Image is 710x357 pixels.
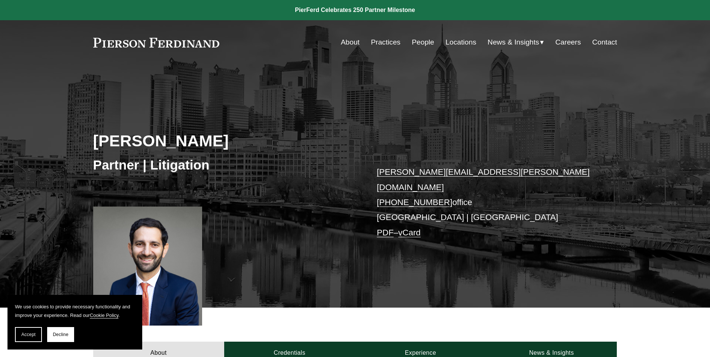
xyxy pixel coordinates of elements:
[488,35,544,49] a: folder dropdown
[90,312,119,318] a: Cookie Policy
[7,295,142,350] section: Cookie banner
[377,165,595,240] p: office [GEOGRAPHIC_DATA] | [GEOGRAPHIC_DATA] –
[555,35,581,49] a: Careers
[53,332,68,337] span: Decline
[341,35,360,49] a: About
[47,327,74,342] button: Decline
[592,35,617,49] a: Contact
[398,228,421,237] a: vCard
[15,302,135,320] p: We use cookies to provide necessary functionality and improve your experience. Read our .
[377,228,394,237] a: PDF
[21,332,36,337] span: Accept
[445,35,476,49] a: Locations
[93,157,355,173] h3: Partner | Litigation
[93,131,355,150] h2: [PERSON_NAME]
[15,327,42,342] button: Accept
[377,167,590,192] a: [PERSON_NAME][EMAIL_ADDRESS][PERSON_NAME][DOMAIN_NAME]
[488,36,539,49] span: News & Insights
[412,35,434,49] a: People
[371,35,400,49] a: Practices
[377,198,452,207] a: [PHONE_NUMBER]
